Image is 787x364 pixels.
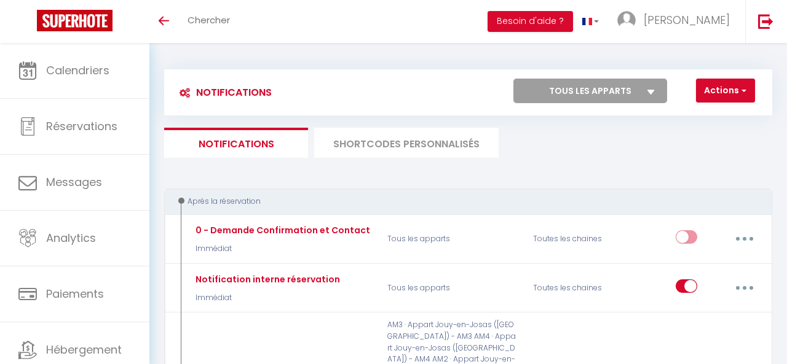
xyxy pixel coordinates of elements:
[46,174,102,190] span: Messages
[758,14,773,29] img: logout
[192,292,340,304] p: Immédiat
[379,270,526,306] p: Tous les apparts
[46,342,122,357] span: Hébergement
[192,273,340,286] div: Notification interne réservation
[644,12,730,28] span: [PERSON_NAME]
[46,63,109,78] span: Calendriers
[525,270,623,306] div: Toutes les chaines
[488,11,573,32] button: Besoin d'aide ?
[379,221,526,257] p: Tous les apparts
[192,223,370,237] div: 0 - Demande Confirmation et Contact
[176,196,749,207] div: Après la réservation
[164,128,308,158] li: Notifications
[173,79,272,106] h3: Notifications
[525,221,623,257] div: Toutes les chaines
[37,10,113,31] img: Super Booking
[696,79,755,103] button: Actions
[192,243,370,255] p: Immédiat
[314,128,499,158] li: SHORTCODES PERSONNALISÉS
[46,230,96,246] span: Analytics
[46,286,104,301] span: Paiements
[188,14,230,26] span: Chercher
[46,118,117,134] span: Réservations
[617,11,636,29] img: ...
